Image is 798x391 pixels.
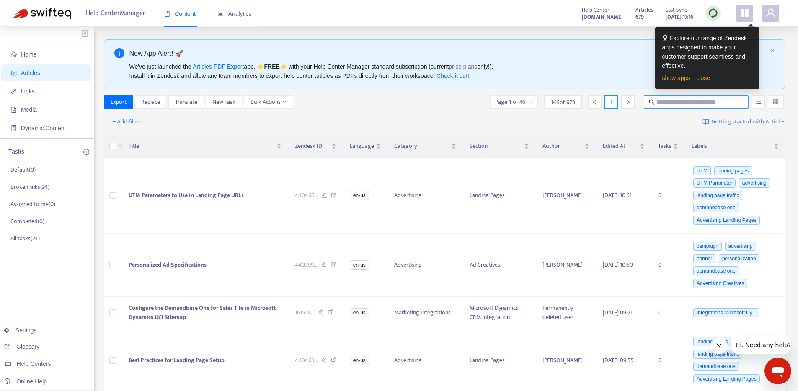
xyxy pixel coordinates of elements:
span: account-book [11,70,17,76]
span: Category [394,141,449,151]
span: Title [129,141,275,151]
span: Analytics [217,10,252,17]
th: Category [387,135,463,158]
a: Articles PDF Export [193,63,244,70]
span: landing page traffic [693,350,742,359]
span: Last Sync [666,5,687,15]
span: demandbase one [693,203,739,212]
button: + Add filter [106,115,147,129]
span: info-circle [114,48,124,58]
p: Broken links ( 24 ) [10,183,49,191]
span: unordered-list [755,99,761,105]
a: Settings [4,327,37,334]
button: Translate [168,95,204,109]
p: Assigned to me ( 0 ) [10,200,55,208]
iframe: Message from company [731,336,791,354]
span: en-us [350,260,369,270]
span: banner [693,254,715,263]
td: Microsoft Dynamics CRM Integration [463,297,536,329]
p: Default ( 0 ) [10,165,36,174]
span: Section [470,141,522,151]
span: Translate [175,98,197,107]
th: Tasks [651,135,685,158]
button: Bulk Actionsdown [244,95,293,109]
iframe: Button to launch messaging window [764,358,791,384]
span: Advertising Landing Pages [693,216,760,225]
span: Advertising Creatives [693,279,747,288]
span: container [11,125,17,131]
span: Home [21,51,36,58]
span: search [649,99,655,105]
span: 440463 ... [295,356,318,365]
span: en-us [350,191,369,200]
img: Swifteq [13,8,71,19]
td: 0 [651,297,685,329]
span: + Add filter [112,117,141,127]
span: user [766,8,776,18]
span: [DATE] 09:55 [603,355,633,365]
span: Replace [141,98,160,107]
span: UTM Parameters to Use in Landing Page URLs [129,190,244,200]
span: Zendesk ID [295,141,330,151]
a: close [696,75,710,81]
button: unordered-list [752,95,765,109]
td: Permanently deleted user [536,297,596,329]
span: down [118,143,123,148]
div: Explore our range of Zendesk apps designed to make your customer support seamless and effective. [662,33,752,70]
span: Media [21,106,37,113]
td: [PERSON_NAME] [536,158,596,234]
span: [DATE] 10:51 [603,190,632,200]
span: en-us [350,308,369,317]
span: Language [350,141,374,151]
span: UTM [693,166,711,175]
span: home [11,51,17,57]
span: Edited At [603,141,638,151]
th: Language [343,135,387,158]
img: image-link [702,118,709,125]
span: [DATE] 10:50 [603,260,633,270]
span: close [770,48,775,53]
span: Bulk Actions [251,98,287,107]
span: Export [111,98,127,107]
strong: [DATE] 17:16 [666,13,693,22]
a: [DOMAIN_NAME] [582,12,623,22]
span: 440399 ... [295,260,318,270]
span: landing pages [693,337,731,346]
button: Export [104,95,133,109]
td: 0 [651,234,685,297]
strong: 679 [635,13,644,22]
div: New App Alert! 🚀 [129,48,767,59]
span: 440466 ... [295,191,318,200]
div: We've just launched the app, ⭐ ⭐️ with your Help Center Manager standard subscription (current on... [129,62,767,80]
button: close [770,48,775,54]
span: landing pages [714,166,752,175]
span: Dynamic Content [21,125,66,131]
td: 0 [651,158,685,234]
a: Getting started with Articles [702,115,785,129]
span: Help Center [582,5,609,15]
span: [DATE] 09:21 [603,308,633,317]
th: Section [463,135,536,158]
span: Personalized Ad Specifications [129,260,207,270]
span: file-image [11,107,17,113]
span: Articles [21,69,40,76]
span: en-us [350,356,369,365]
span: Best Practices for Landing Page Setup [129,355,225,365]
td: Ad Creatives [463,234,536,297]
button: Replace [134,95,167,109]
span: Labels [692,141,772,151]
td: Marketing Integrations [387,297,463,329]
p: Completed ( 0 ) [10,217,44,226]
span: Links [21,88,35,95]
span: Tasks [658,141,671,151]
span: Author [542,141,583,151]
strong: [DOMAIN_NAME] [582,13,623,22]
span: right [625,99,631,105]
span: Help Centers [17,360,51,367]
div: 1 [604,95,618,109]
span: UTM Parameter [693,178,736,188]
td: Advertising [387,234,463,297]
span: campaign [693,242,722,251]
span: link [11,88,17,94]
